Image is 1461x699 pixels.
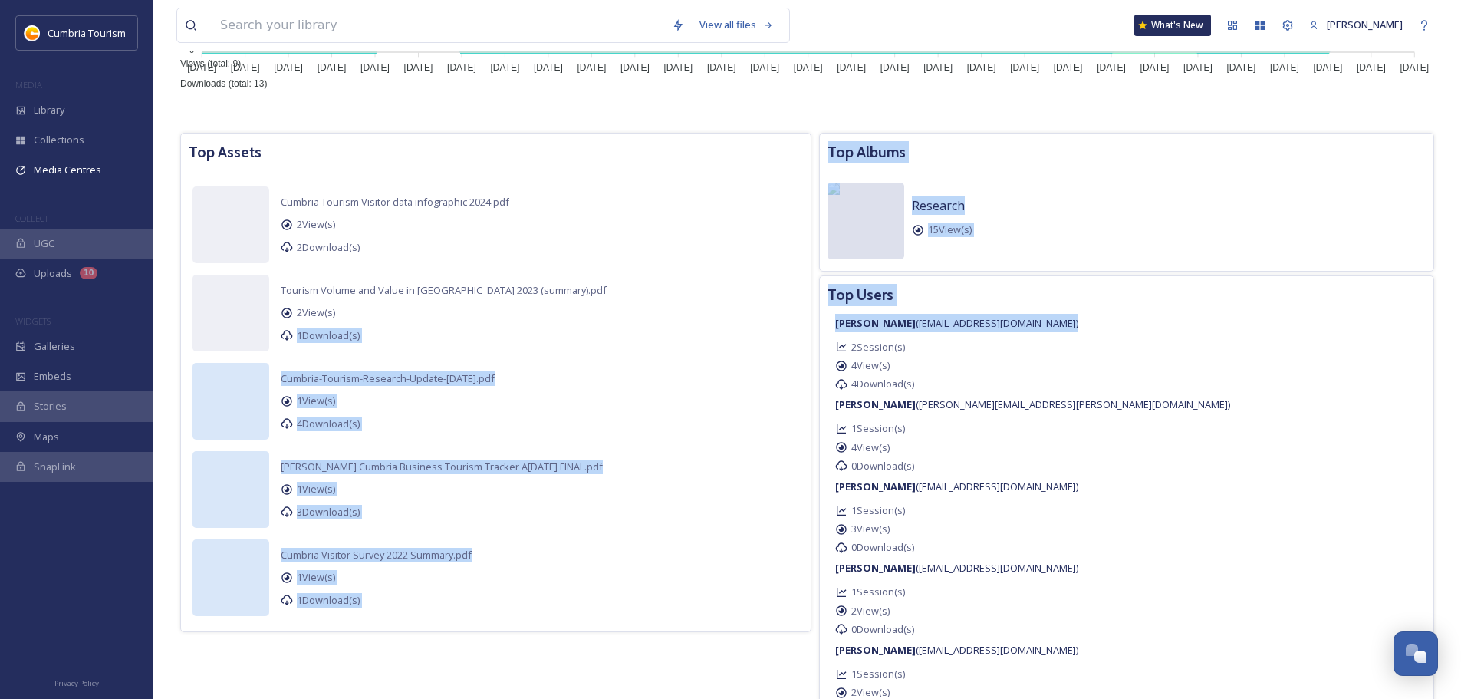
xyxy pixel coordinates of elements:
[297,394,335,408] span: 1 View(s)
[851,585,905,599] span: 1 Session(s)
[34,460,76,474] span: SnapLink
[794,63,823,74] tspan: [DATE]
[1270,63,1299,74] tspan: [DATE]
[169,58,241,69] span: Views (total: 9)
[297,417,360,431] span: 4 Download(s)
[912,196,972,215] a: Research
[54,678,99,688] span: Privacy Policy
[1054,63,1083,74] tspan: [DATE]
[25,25,40,41] img: images.jpg
[707,63,736,74] tspan: [DATE]
[828,183,904,259] img: Cumbria%20Tourism%20Visitor%20Research%202021%20-%20Members%20Summary.pdf
[447,63,476,74] tspan: [DATE]
[835,480,916,493] strong: [PERSON_NAME]
[15,79,42,91] span: MEDIA
[297,482,335,496] span: 1 View(s)
[851,377,914,391] span: 4 Download(s)
[15,213,48,224] span: COLLECT
[1097,63,1126,74] tspan: [DATE]
[80,267,97,279] div: 10
[34,399,67,414] span: Stories
[534,63,563,74] tspan: [DATE]
[34,103,64,117] span: Library
[1357,63,1386,74] tspan: [DATE]
[851,358,890,373] span: 4 View(s)
[297,240,360,255] span: 2 Download(s)
[835,643,916,657] strong: [PERSON_NAME]
[620,63,650,74] tspan: [DATE]
[835,561,1078,575] span: ( [EMAIL_ADDRESS][DOMAIN_NAME] )
[297,593,360,608] span: 1 Download(s)
[404,63,433,74] tspan: [DATE]
[692,10,782,40] a: View all files
[837,63,866,74] tspan: [DATE]
[835,480,1078,493] span: ( [EMAIL_ADDRESS][DOMAIN_NAME] )
[923,63,953,74] tspan: [DATE]
[360,63,390,74] tspan: [DATE]
[34,369,71,384] span: Embeds
[835,397,1230,411] span: ( [PERSON_NAME][EMAIL_ADDRESS][PERSON_NAME][DOMAIN_NAME] )
[297,505,360,519] span: 3 Download(s)
[912,197,965,214] span: Research
[187,63,216,74] tspan: [DATE]
[34,236,54,251] span: UGC
[835,316,916,330] strong: [PERSON_NAME]
[281,548,472,562] span: Cumbria Visitor Survey 2022 Summary.pdf
[1183,63,1213,74] tspan: [DATE]
[34,339,75,354] span: Galleries
[835,397,916,411] strong: [PERSON_NAME]
[663,63,693,74] tspan: [DATE]
[851,421,905,436] span: 1 Session(s)
[281,283,607,298] a: Tourism Volume and Value in [GEOGRAPHIC_DATA] 2023 (summary).pdf
[750,63,779,74] tspan: [DATE]
[281,283,607,297] span: Tourism Volume and Value in [GEOGRAPHIC_DATA] 2023 (summary).pdf
[851,667,905,681] span: 1 Session(s)
[1140,63,1170,74] tspan: [DATE]
[835,561,916,575] strong: [PERSON_NAME]
[189,45,194,54] tspan: 0
[212,8,664,42] input: Search your library
[15,315,51,327] span: WIDGETS
[851,459,914,473] span: 0 Download(s)
[1400,63,1429,74] tspan: [DATE]
[577,63,606,74] tspan: [DATE]
[1313,63,1342,74] tspan: [DATE]
[1227,63,1256,74] tspan: [DATE]
[1010,63,1039,74] tspan: [DATE]
[189,141,262,163] h3: Top Assets
[1327,18,1403,31] span: [PERSON_NAME]
[880,63,910,74] tspan: [DATE]
[297,305,335,320] span: 2 View(s)
[281,195,509,209] span: Cumbria Tourism Visitor data infographic 2024.pdf
[851,622,914,637] span: 0 Download(s)
[281,371,495,386] a: Cumbria-Tourism-Research-Update-[DATE].pdf
[281,371,495,385] span: Cumbria-Tourism-Research-Update-[DATE].pdf
[34,133,84,147] span: Collections
[281,460,603,473] span: [PERSON_NAME] Cumbria Business Tourism Tracker A[DATE] FINAL.pdf
[828,284,893,306] h3: Top Users
[851,440,890,455] span: 4 View(s)
[835,316,1078,330] span: ( [EMAIL_ADDRESS][DOMAIN_NAME] )
[1394,631,1438,676] button: Open Chat
[34,430,59,444] span: Maps
[851,522,890,536] span: 3 View(s)
[48,26,126,40] span: Cumbria Tourism
[835,643,1078,657] span: ( [EMAIL_ADDRESS][DOMAIN_NAME] )
[54,673,99,691] a: Privacy Policy
[231,63,260,74] tspan: [DATE]
[281,460,603,474] a: [PERSON_NAME] Cumbria Business Tourism Tracker A[DATE] FINAL.pdf
[169,78,267,89] span: Downloads (total: 13)
[928,223,972,237] span: 15 View(s)
[1301,10,1410,40] a: [PERSON_NAME]
[318,63,347,74] tspan: [DATE]
[34,266,72,281] span: Uploads
[1134,15,1211,36] a: What's New
[851,540,914,555] span: 0 Download(s)
[851,604,890,618] span: 2 View(s)
[828,141,906,163] h3: Top Albums
[851,503,905,518] span: 1 Session(s)
[274,63,303,74] tspan: [DATE]
[851,340,905,354] span: 2 Session(s)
